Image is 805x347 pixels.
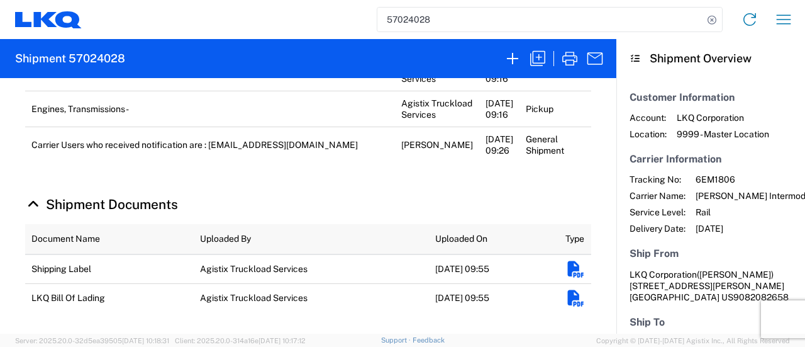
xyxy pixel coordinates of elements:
[677,112,769,123] span: LKQ Corporation
[677,128,769,140] span: 9999 - Master Location
[630,91,792,103] h5: Customer Information
[630,153,792,165] h5: Carrier Information
[377,8,703,31] input: Shipment, tracking or reference number
[565,290,585,306] em: Download
[429,224,559,254] th: Uploaded On
[194,254,429,284] td: Agistix Truckload Services
[429,254,559,284] td: [DATE] 09:55
[559,224,591,254] th: Type
[630,223,686,234] span: Delivery Date:
[395,127,479,162] td: [PERSON_NAME]
[175,337,306,344] span: Client: 2025.20.0-314a16e
[429,283,559,312] td: [DATE] 09:55
[630,270,697,280] span: LKQ Corporation
[25,127,395,162] td: Carrier Users who received notification are : [EMAIL_ADDRESS][DOMAIN_NAME]
[630,269,792,303] address: [GEOGRAPHIC_DATA] US
[25,196,178,212] a: Hide Details
[381,336,413,344] a: Support
[630,316,792,328] h5: Ship To
[25,91,395,127] td: Engines, Transmissions -
[258,337,306,344] span: [DATE] 10:17:12
[479,127,519,162] td: [DATE] 09:26
[630,128,667,140] span: Location:
[479,91,519,127] td: [DATE] 09:16
[630,207,686,218] span: Service Level:
[15,51,125,66] h2: Shipment 57024028
[122,337,169,344] span: [DATE] 10:18:31
[596,335,790,346] span: Copyright © [DATE]-[DATE] Agistix Inc., All Rights Reserved
[519,127,591,162] td: General Shipment
[25,283,194,312] td: LKQ Bill Of Lading
[630,174,686,185] span: Tracking No:
[25,254,194,284] td: Shipping Label
[413,336,445,344] a: Feedback
[194,224,429,254] th: Uploaded By
[25,19,591,162] table: Shipment Notes
[630,190,686,202] span: Carrier Name:
[25,224,591,312] table: Shipment Documents
[519,91,591,127] td: Pickup
[630,112,667,123] span: Account:
[194,283,429,312] td: Agistix Truckload Services
[15,337,169,344] span: Server: 2025.20.0-32d5ea39505
[630,247,792,259] h5: Ship From
[697,270,774,280] span: ([PERSON_NAME])
[616,39,805,78] header: Shipment Overview
[395,91,479,127] td: Agistix Truckload Services
[565,261,585,277] em: Download
[25,224,194,254] th: Document Name
[630,281,784,291] span: [STREET_ADDRESS][PERSON_NAME]
[733,292,789,302] span: 9082082658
